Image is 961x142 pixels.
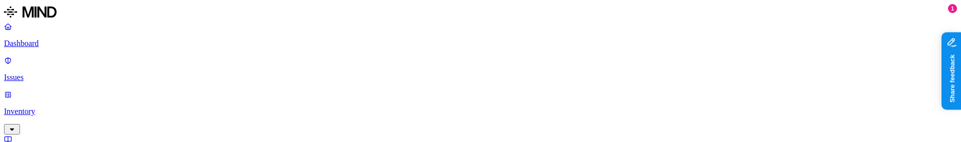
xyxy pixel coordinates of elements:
p: Issues [4,73,957,82]
p: Dashboard [4,39,957,48]
a: MIND [4,4,957,22]
a: Issues [4,56,957,82]
div: 1 [948,4,957,13]
a: Inventory [4,90,957,133]
p: Inventory [4,107,957,116]
img: MIND [4,4,57,20]
a: Dashboard [4,22,957,48]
